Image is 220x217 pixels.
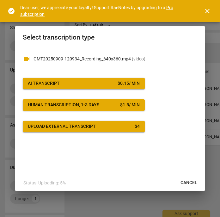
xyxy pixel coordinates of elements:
[23,180,66,186] p: Status: Uploading: 5%
[180,180,197,186] span: Cancel
[23,34,197,41] h2: Select transcription type
[135,123,140,130] div: $ 4
[23,55,30,63] span: videocam
[28,123,96,130] div: Upload external transcript
[34,56,197,62] p: GMT20250909-120934_Recording_640x360.mp4(video)
[23,78,145,89] button: AI Transcript$0.15/ min
[20,5,173,17] a: Pro subscription
[8,7,15,15] span: check_circle
[28,102,99,108] div: Human transcription, 1-3 days
[23,99,145,111] button: Human transcription, 1-3 days$1.5/ min
[20,4,192,17] div: Dear user, we appreciate your loyalty! Support RaeNotes by upgrading to a
[120,102,140,108] div: $ 1.5 / min
[204,7,211,15] span: close
[132,56,145,61] span: ( video )
[175,177,202,189] button: Cancel
[23,121,145,132] button: Upload external transcript$4
[200,3,215,19] button: Close
[118,80,140,87] div: $ 0.15 / min
[28,80,60,87] div: AI Transcript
